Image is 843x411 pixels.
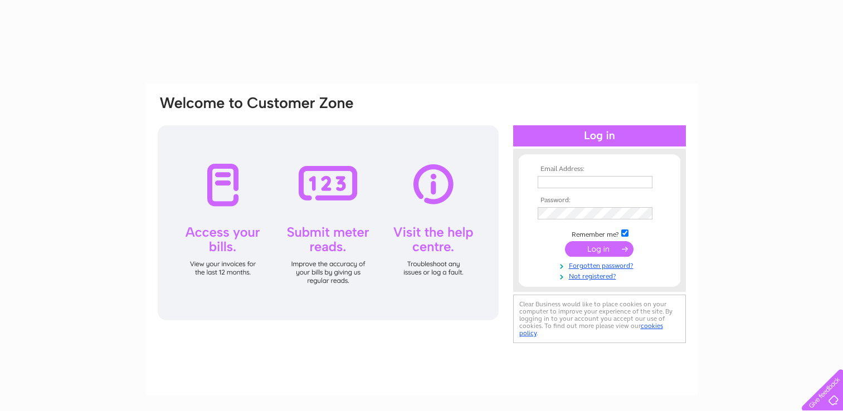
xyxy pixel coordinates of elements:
td: Remember me? [535,228,664,239]
th: Password: [535,197,664,204]
th: Email Address: [535,165,664,173]
a: cookies policy [519,322,663,337]
a: Forgotten password? [538,260,664,270]
input: Submit [565,241,634,257]
div: Clear Business would like to place cookies on your computer to improve your experience of the sit... [513,295,686,343]
a: Not registered? [538,270,664,281]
